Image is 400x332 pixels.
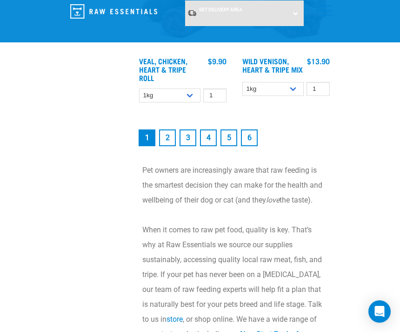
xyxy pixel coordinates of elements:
[242,59,303,71] a: Wild Venison, Heart & Tripe Mix
[180,129,196,146] a: Goto page 3
[70,4,157,19] img: Raw Essentials Logo
[220,129,237,146] a: Goto page 5
[187,9,197,17] img: van-moving.png
[139,59,187,80] a: Veal, Chicken, Heart & Tripe Roll
[167,315,183,324] a: store
[137,128,332,148] nav: pagination
[266,196,280,204] em: love
[159,129,176,146] a: Goto page 2
[241,129,258,146] a: Goto page 6
[139,129,155,146] a: Page 1
[203,88,227,103] input: 1
[368,300,391,323] div: Open Intercom Messenger
[307,57,330,65] div: $13.90
[208,57,227,65] div: $9.90
[199,7,242,12] span: Set Delivery Area
[142,163,327,208] p: Pet owners are increasingly aware that raw feeding is the smartest decision they can make for the...
[307,82,330,96] input: 1
[200,129,217,146] a: Goto page 4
